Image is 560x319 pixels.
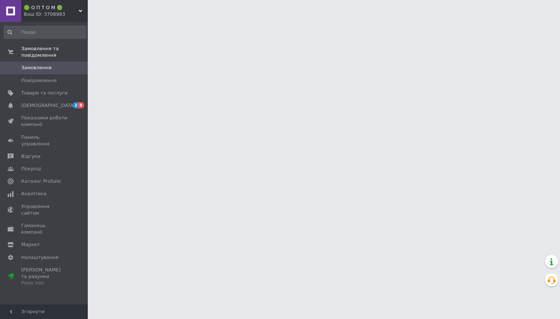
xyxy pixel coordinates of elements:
span: Замовлення та повідомлення [21,45,88,59]
span: Відгуки [21,153,40,160]
span: [PERSON_NAME] та рахунки [21,267,68,287]
span: 8 [78,102,84,108]
span: 2 [73,102,79,108]
span: Панель управління [21,134,68,147]
input: Пошук [4,26,86,39]
span: Покупці [21,166,41,172]
span: Управління сайтом [21,203,68,216]
span: Товари та послуги [21,90,68,96]
span: Маркет [21,241,40,248]
span: Аналітика [21,190,46,197]
div: Ваш ID: 3708983 [24,11,88,18]
span: 🟢 О П Т О М 🟢 [24,4,79,11]
span: [DEMOGRAPHIC_DATA] [21,102,75,109]
span: Гаманець компанії [21,222,68,235]
span: Замовлення [21,64,52,71]
span: Повідомлення [21,77,57,84]
span: Каталог ProSale [21,178,61,185]
span: Налаштування [21,254,59,261]
div: Prom топ [21,280,68,286]
span: Показники роботи компанії [21,115,68,128]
